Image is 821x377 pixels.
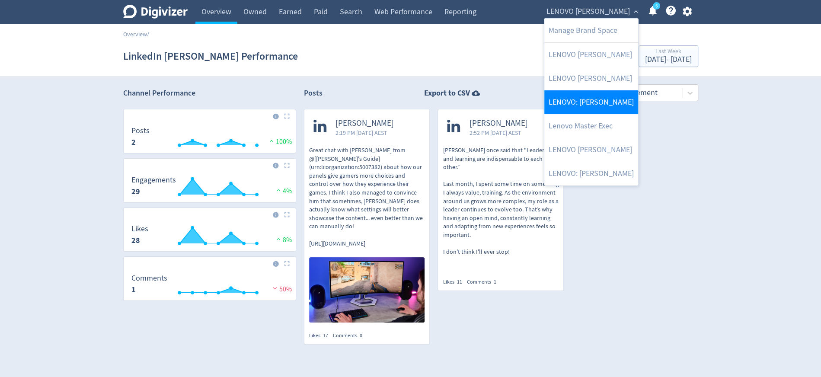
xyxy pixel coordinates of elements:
a: LENOVO: [PERSON_NAME] [544,162,638,185]
a: Lenovo Master Exec [544,114,638,138]
a: LENOVO: [PERSON_NAME] [544,90,638,114]
a: Manage Brand Space [544,19,638,42]
a: LENOVO [PERSON_NAME] [544,43,638,67]
a: LENOVO [PERSON_NAME] [544,138,638,162]
a: LENOVO [PERSON_NAME] [544,67,638,90]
